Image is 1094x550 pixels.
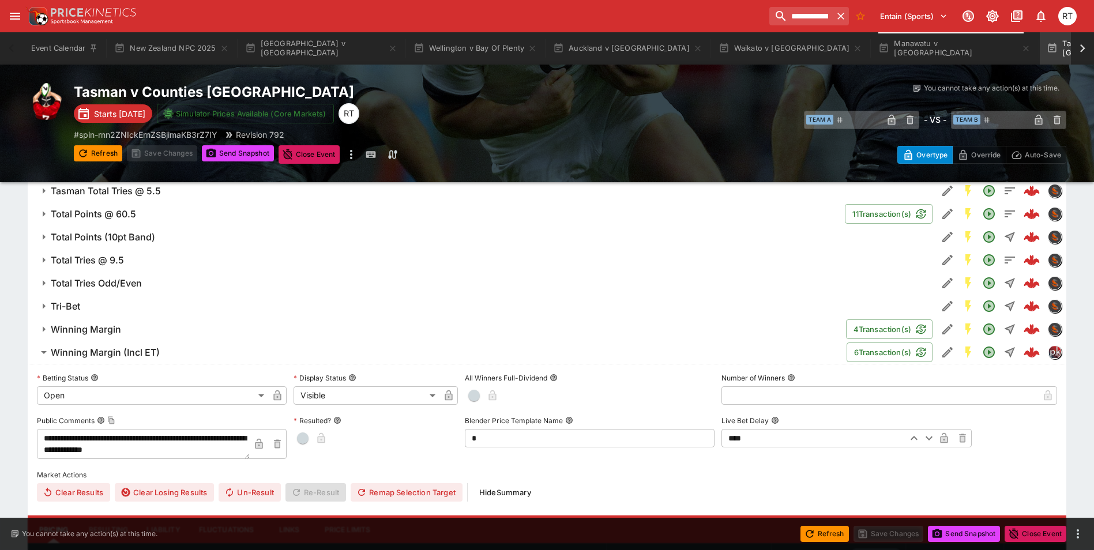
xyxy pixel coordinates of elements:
[1024,229,1040,245] div: ff3626a3-dcd7-4ac7-be60-5dded4405d85
[971,149,1001,161] p: Override
[1020,272,1043,295] a: 43c045c8-2eda-4530-ac0d-adb38ffe9049
[550,374,558,382] button: All Winners Full-Dividend
[979,204,999,224] button: Open
[982,299,996,313] svg: Open
[28,179,937,202] button: Tasman Total Tries @ 5.5
[958,6,979,27] button: Connected to PK
[28,272,937,295] button: Total Tries Odd/Even
[22,529,157,539] p: You cannot take any action(s) at this time.
[851,7,870,25] button: No Bookmarks
[1048,300,1061,312] img: sportingsolutions
[999,319,1020,340] button: Straight
[407,32,544,65] button: Wellington v Bay Of Plenty
[1048,184,1062,198] div: sportingsolutions
[937,180,958,201] button: Edit Detail
[190,515,264,543] button: Fluctuations
[916,149,948,161] p: Overtype
[1048,207,1062,221] div: sportingsolutions
[1024,298,1040,314] img: logo-cerberus--red.svg
[1020,248,1043,272] a: b935dd9a-162c-486d-958c-595148f8e972
[80,515,137,543] button: Resulting
[1048,323,1061,336] img: sportingsolutions
[28,318,846,341] button: Winning Margin
[999,180,1020,201] button: Totals
[348,374,356,382] button: Display Status
[958,180,979,201] button: SGM Enabled
[51,8,136,17] img: PriceKinetics
[1024,183,1040,199] div: 6460818c-d39f-45ed-a4cb-82a24e05a291
[351,483,463,502] button: Remap Selection Target
[1048,276,1062,290] div: sportingsolutions
[999,227,1020,247] button: Straight
[1024,252,1040,268] img: logo-cerberus--red.svg
[107,32,235,65] button: New Zealand NPC 2025
[979,250,999,270] button: Open
[74,129,217,141] p: Copy To Clipboard
[999,250,1020,270] button: Totals
[721,373,785,383] p: Number of Winners
[928,526,1000,542] button: Send Snapshot
[958,342,979,363] button: SGM Enabled
[1024,275,1040,291] img: logo-cerberus--red.svg
[1048,277,1061,289] img: sportingsolutions
[979,273,999,293] button: Open
[51,231,155,243] h6: Total Points (10pt Band)
[202,145,274,161] button: Send Snapshot
[37,373,88,383] p: Betting Status
[982,276,996,290] svg: Open
[465,373,547,383] p: All Winners Full-Dividend
[28,225,937,248] button: Total Points (10pt Band)
[1048,254,1061,266] img: sportingsolutions
[979,296,999,317] button: Open
[1020,318,1043,341] a: 86705723-c63a-4bdd-9e76-2cb9d209373c
[28,515,80,543] button: Pricing
[1006,6,1027,27] button: Documentation
[1024,344,1040,360] img: logo-cerberus--red.svg
[1024,206,1040,222] img: logo-cerberus--red.svg
[845,204,933,224] button: 11Transaction(s)
[1024,252,1040,268] div: b935dd9a-162c-486d-958c-595148f8e972
[236,129,284,141] p: Revision 792
[958,296,979,317] button: SGM Enabled
[107,416,115,424] button: Copy To Clipboard
[1020,179,1043,202] a: 6460818c-d39f-45ed-a4cb-82a24e05a291
[344,145,358,164] button: more
[28,341,847,364] button: Winning Margin (Incl ET)
[1020,225,1043,248] a: ff3626a3-dcd7-4ac7-be60-5dded4405d85
[1048,322,1062,336] div: sportingsolutions
[952,146,1006,164] button: Override
[51,323,121,336] h6: Winning Margin
[1048,184,1061,197] img: sportingsolutions
[294,416,331,425] p: Resulted?
[800,526,849,542] button: Refresh
[937,204,958,224] button: Edit Detail
[51,346,160,359] h6: Winning Margin (Incl ET)
[279,145,340,164] button: Close Event
[897,146,1066,164] div: Start From
[1005,526,1066,542] button: Close Event
[953,115,980,125] span: Team B
[1020,341,1043,364] a: b5114975-9ead-40e7-92a9-af0e221db265
[24,32,105,65] button: Event Calendar
[712,32,870,65] button: Waikato v [GEOGRAPHIC_DATA]
[1058,7,1077,25] div: Richard Tatton
[1020,295,1043,318] a: 9b2b7aa0-b818-4926-b101-1fd957b13bf6
[37,416,95,425] p: Public Comments
[1048,253,1062,267] div: sportingsolutions
[979,319,999,340] button: Open
[1048,208,1061,220] img: sportingsolutions
[873,7,954,25] button: Select Tenant
[979,342,999,363] button: Open
[25,5,48,28] img: PriceKinetics Logo
[51,185,161,197] h6: Tasman Total Tries @ 5.5
[897,146,953,164] button: Overtype
[1048,299,1062,313] div: sportingsolutions
[982,345,996,359] svg: Open
[958,273,979,293] button: SGM Enabled
[333,416,341,424] button: Resulted?
[97,416,105,424] button: Public CommentsCopy To Clipboard
[1024,321,1040,337] div: 86705723-c63a-4bdd-9e76-2cb9d209373c
[51,300,80,312] h6: Tri-Bet
[1025,149,1061,161] p: Auto-Save
[294,386,439,405] div: Visible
